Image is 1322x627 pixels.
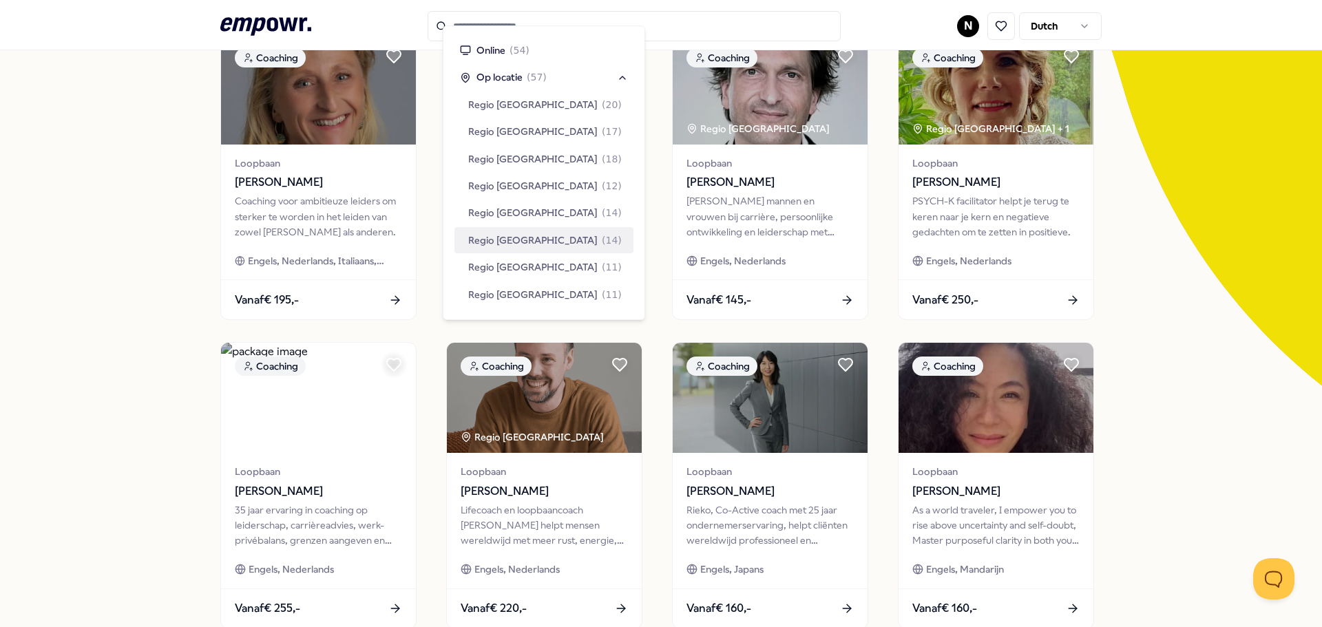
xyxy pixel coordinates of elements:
div: [PERSON_NAME] mannen en vrouwen bij carrière, persoonlijke ontwikkeling en leiderschap met doorta... [686,193,854,240]
span: Regio [GEOGRAPHIC_DATA] [468,205,598,220]
span: Vanaf € 195,- [235,291,299,309]
span: Regio [GEOGRAPHIC_DATA] [468,178,598,193]
span: [PERSON_NAME] [912,482,1080,500]
span: Engels, Japans [700,562,764,577]
span: Online [476,43,505,58]
input: Search for products, categories or subcategories [428,11,841,41]
span: Regio [GEOGRAPHIC_DATA] [468,97,598,112]
span: ( 12 ) [602,178,622,193]
a: package imageCoachingRegio [GEOGRAPHIC_DATA] Loopbaan[PERSON_NAME][PERSON_NAME] mannen en vrouwen... [672,34,868,320]
div: 35 jaar ervaring in coaching op leiderschap, carrièreadvies, werk-privébalans, grenzen aangeven e... [235,502,402,549]
span: Vanaf € 160,- [912,599,977,617]
span: Vanaf € 160,- [686,599,751,617]
div: Regio [GEOGRAPHIC_DATA] + 1 [912,121,1069,136]
img: package image [221,34,416,145]
span: ( 17 ) [602,124,622,139]
span: Regio [GEOGRAPHIC_DATA] [468,259,598,275]
span: Regio [GEOGRAPHIC_DATA] [468,287,598,302]
span: Loopbaan [235,156,402,171]
span: Engels, Nederlands, Italiaans, Zweeds [248,253,402,268]
span: ( 14 ) [602,233,622,248]
span: Engels, Nederlands [474,562,560,577]
div: Regio [GEOGRAPHIC_DATA] [686,121,832,136]
span: ( 11 ) [602,259,622,275]
img: package image [899,343,1093,453]
span: Loopbaan [686,156,854,171]
button: N [957,15,979,37]
span: [PERSON_NAME] [912,173,1080,191]
span: Engels, Nederlands [926,253,1011,268]
span: Regio [GEOGRAPHIC_DATA] [468,151,598,167]
span: Regio [GEOGRAPHIC_DATA] [468,124,598,139]
span: Vanaf € 220,- [461,599,527,617]
img: package image [447,343,642,453]
span: Loopbaan [912,464,1080,479]
div: Coaching [686,357,757,376]
div: Coaching [912,48,983,67]
span: Engels, Mandarijn [926,562,1004,577]
img: package image [673,343,868,453]
iframe: Help Scout Beacon - Open [1253,558,1294,599]
span: [PERSON_NAME] [686,482,854,500]
span: Vanaf € 250,- [912,291,978,309]
span: ( 14 ) [602,205,622,220]
img: package image [899,34,1093,145]
span: [PERSON_NAME] [461,482,628,500]
span: Op locatie [476,70,523,85]
span: Loopbaan [686,464,854,479]
span: ( 54 ) [510,43,529,58]
div: Coaching voor ambitieuze leiders om sterker te worden in het leiden van zowel [PERSON_NAME] als a... [235,193,402,240]
div: Regio [GEOGRAPHIC_DATA] + 1 [235,429,392,445]
span: ( 57 ) [527,70,547,85]
img: package image [221,343,416,453]
div: Coaching [235,48,306,67]
div: PSYCH-K facilitator helpt je terug te keren naar je kern en negatieve gedachten om te zetten in p... [912,193,1080,240]
div: Coaching [461,357,532,376]
span: Regio [GEOGRAPHIC_DATA] [468,233,598,248]
div: Rieko, Co-Active coach met 25 jaar ondernemerservaring, helpt cliënten wereldwijd professioneel e... [686,502,854,549]
span: Vanaf € 255,- [235,599,300,617]
span: [PERSON_NAME] [235,173,402,191]
div: Lifecoach en loopbaancoach [PERSON_NAME] helpt mensen wereldwijd met meer rust, energie, en voldo... [461,502,628,549]
img: package image [673,34,868,145]
div: Regio [GEOGRAPHIC_DATA] [461,429,606,445]
span: Engels, Nederlands [249,562,334,577]
div: Coaching [686,48,757,67]
span: Vanaf € 145,- [686,291,751,309]
span: Engels, Nederlands [700,253,786,268]
span: [PERSON_NAME] [686,173,854,191]
div: Coaching [235,357,306,376]
div: As a world traveler, I empower you to rise above uncertainty and self-doubt, Master purposeful cl... [912,502,1080,549]
a: package imageCoachingLoopbaan[PERSON_NAME]Coaching voor ambitieuze leiders om sterker te worden i... [220,34,417,320]
span: ( 18 ) [602,151,622,167]
span: ( 11 ) [602,287,622,302]
span: [PERSON_NAME] [235,482,402,500]
div: Coaching [912,357,983,376]
span: ( 20 ) [602,97,622,112]
a: package imageCoachingRegio [GEOGRAPHIC_DATA] + 1Loopbaan[PERSON_NAME]PSYCH-K facilitator helpt je... [898,34,1094,320]
span: Loopbaan [461,464,628,479]
span: Loopbaan [912,156,1080,171]
div: Suggestions [454,37,633,308]
span: Loopbaan [235,464,402,479]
